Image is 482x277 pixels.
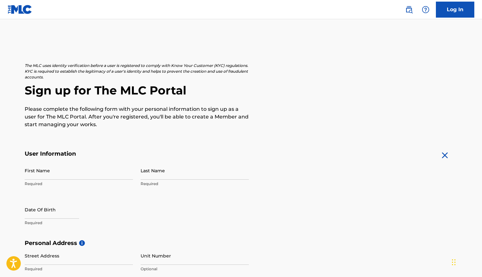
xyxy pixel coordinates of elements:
div: Drag [452,253,456,272]
span: i [79,240,85,246]
h5: Personal Address [25,240,458,247]
p: Required [141,181,249,187]
img: search [405,6,413,13]
p: Optional [141,266,249,272]
h5: User Information [25,150,249,158]
p: Required [25,266,133,272]
div: Help [419,3,432,16]
p: The MLC uses identity verification before a user is registered to comply with Know Your Customer ... [25,63,249,80]
p: Required [25,181,133,187]
iframe: Chat Widget [450,246,482,277]
a: Log In [436,2,474,18]
p: Please complete the following form with your personal information to sign up as a user for The ML... [25,105,249,128]
a: Public Search [403,3,415,16]
p: Required [25,220,133,226]
img: close [440,150,450,160]
h2: Sign up for The MLC Portal [25,83,458,98]
img: MLC Logo [8,5,32,14]
img: help [422,6,429,13]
